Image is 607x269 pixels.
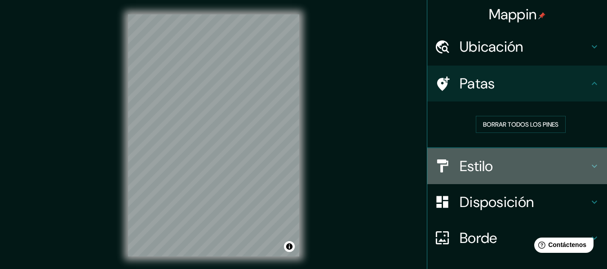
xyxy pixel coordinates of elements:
font: Estilo [460,157,493,176]
canvas: Mapa [128,14,299,256]
div: Patas [427,66,607,101]
img: pin-icon.png [538,12,545,19]
button: Borrar todos los pines [476,116,566,133]
div: Borde [427,220,607,256]
div: Ubicación [427,29,607,65]
font: Borde [460,229,497,247]
iframe: Lanzador de widgets de ayuda [527,234,597,259]
font: Mappin [489,5,537,24]
font: Patas [460,74,495,93]
div: Disposición [427,184,607,220]
font: Ubicación [460,37,523,56]
div: Estilo [427,148,607,184]
font: Borrar todos los pines [483,120,558,128]
font: Disposición [460,193,534,212]
button: Activar o desactivar atribución [284,241,295,252]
